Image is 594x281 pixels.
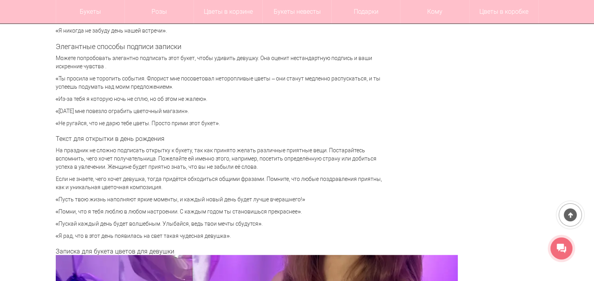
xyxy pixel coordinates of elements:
[56,27,389,35] p: «Я никогда не забуду день нашей встречи».
[56,195,389,204] p: «Пусть твою жизнь наполняют яркие моменты, и каждый новый день будет лучше вчерашнего!»
[56,119,389,128] p: «Не ругайся, что не дарю тебе цветы. Просто прими этот букет».
[56,146,389,171] p: На праздник не сложно подписать открытку к букету, так как принято желать различные приятные вещи...
[56,208,389,216] p: «Помни, что я тебя люблю в любом настроении. С каждым годом ты становишься прекраснее».
[56,95,389,103] p: «Из-за тебя я которую ночь не сплю, но об этом не жалею».
[56,75,389,91] p: «Ты просила не торопить события. Флорист мне посоветовал неторопливые цветы – они станут медленно...
[56,220,389,228] p: «Пускай каждый день будет волшебным. Улыбайся, ведь твои мечты сбудутся».
[56,107,389,115] p: «[DATE] мне повезло ограбить цветочный магазин».
[56,175,389,192] p: Если не знаете, чего хочет девушка, тогда придётся обходиться общими фразами. Помните, что любые ...
[56,232,389,240] p: «Я рад, что в этот день появилась на свет такая чудесная девушка».
[56,135,389,142] h3: Текст для открытки в день рождения
[56,43,389,51] h2: Элегантные способы подписи записки
[56,54,389,71] p: Можете попробовать элегантно подписать этот букет, чтобы удивить девушку. Она оценит нестандартну...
